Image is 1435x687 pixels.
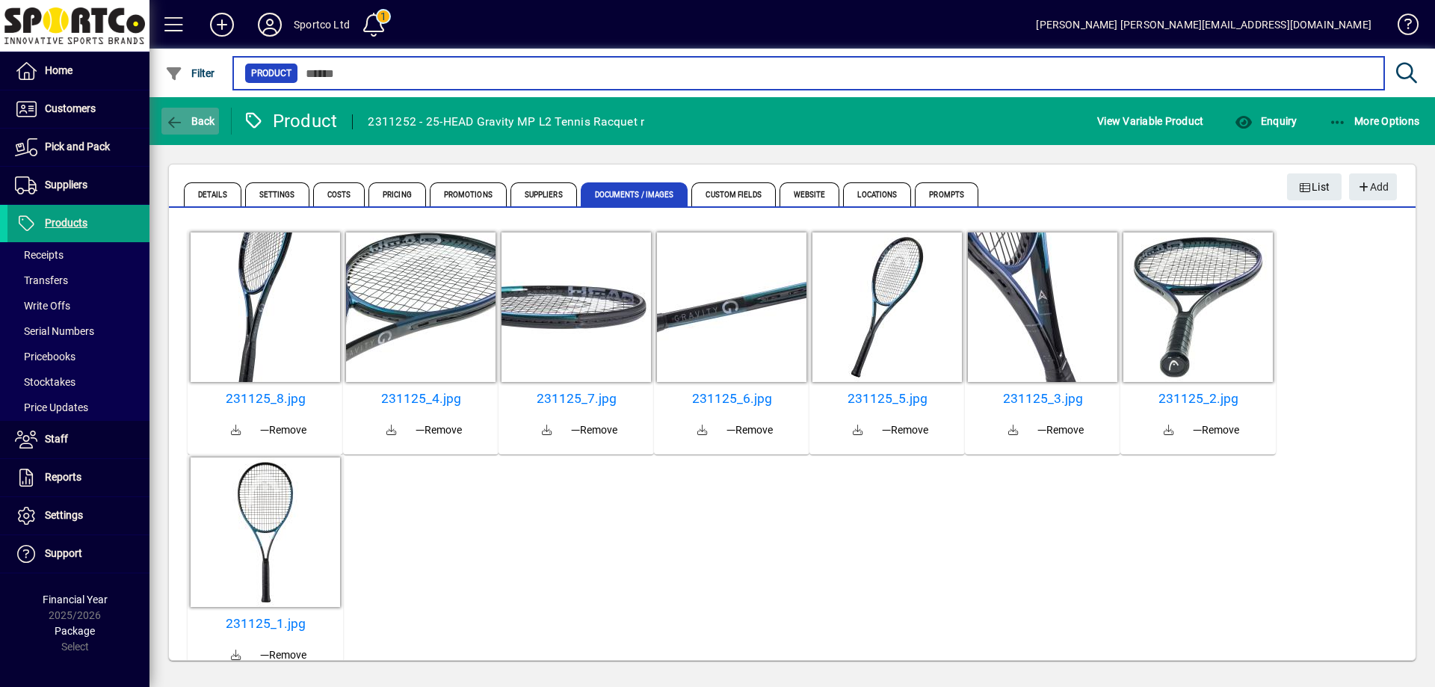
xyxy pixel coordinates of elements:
span: Remove [260,422,306,438]
button: Filter [161,60,219,87]
a: Home [7,52,149,90]
a: Stocktakes [7,369,149,395]
button: Remove [410,416,468,443]
div: Product [243,109,338,133]
span: Custom Fields [691,182,775,206]
span: List [1299,175,1330,200]
span: Promotions [430,182,507,206]
a: Reports [7,459,149,496]
a: 231125_7.jpg [504,391,648,407]
a: 231125_3.jpg [971,391,1114,407]
button: List [1287,173,1342,200]
span: Staff [45,433,68,445]
span: Remove [726,422,773,438]
a: Suppliers [7,167,149,204]
button: Add [1349,173,1397,200]
span: Suppliers [510,182,577,206]
span: Suppliers [45,179,87,191]
a: Customers [7,90,149,128]
span: Remove [882,422,928,438]
span: Receipts [15,249,64,261]
span: Settings [45,509,83,521]
span: Remove [571,422,617,438]
span: Remove [260,647,306,663]
span: Reports [45,471,81,483]
span: Remove [1037,422,1084,438]
span: Pick and Pack [45,141,110,153]
span: Pricing [368,182,426,206]
button: Back [161,108,219,135]
a: 231125_5.jpg [815,391,959,407]
a: Download [996,413,1031,449]
span: Products [45,217,87,229]
span: Financial Year [43,594,108,606]
div: Sportco Ltd [294,13,350,37]
span: Documents / Images [581,182,688,206]
h5: 231125_4.jpg [349,391,493,407]
button: Remove [254,641,312,668]
button: Remove [565,416,623,443]
button: Remove [876,416,934,443]
a: Transfers [7,268,149,293]
span: Serial Numbers [15,325,94,337]
a: Receipts [7,242,149,268]
span: Back [165,115,215,127]
span: Remove [416,422,462,438]
span: View Variable Product [1097,109,1203,133]
span: Enquiry [1235,115,1297,127]
span: Write Offs [15,300,70,312]
button: Enquiry [1231,108,1300,135]
span: Transfers [15,274,68,286]
span: Package [55,625,95,637]
span: Customers [45,102,96,114]
a: Staff [7,421,149,458]
button: Remove [1031,416,1090,443]
a: Download [529,413,565,449]
span: Details [184,182,241,206]
span: Pricebooks [15,351,75,363]
button: View Variable Product [1093,108,1207,135]
button: More Options [1325,108,1424,135]
button: Add [198,11,246,38]
span: More Options [1329,115,1420,127]
span: Website [780,182,840,206]
span: Home [45,64,72,76]
span: Price Updates [15,401,88,413]
button: Remove [1187,416,1245,443]
a: Download [840,413,876,449]
span: Settings [245,182,309,206]
span: Locations [843,182,911,206]
a: Write Offs [7,293,149,318]
span: Stocktakes [15,376,75,388]
a: Download [218,413,254,449]
span: Costs [313,182,365,206]
a: Support [7,535,149,573]
button: Remove [254,416,312,443]
div: [PERSON_NAME] [PERSON_NAME][EMAIL_ADDRESS][DOMAIN_NAME] [1036,13,1371,37]
span: Add [1357,175,1389,200]
span: Product [251,66,291,81]
a: Settings [7,497,149,534]
app-page-header-button: Back [149,108,232,135]
a: Download [1151,413,1187,449]
div: 2311252 - 25-HEAD Gravity MP L2 Tennis Racquet r [368,110,644,134]
a: Serial Numbers [7,318,149,344]
span: Remove [1193,422,1239,438]
a: Pick and Pack [7,129,149,166]
span: Prompts [915,182,978,206]
a: Download [374,413,410,449]
button: Profile [246,11,294,38]
a: Pricebooks [7,344,149,369]
a: 231125_8.jpg [194,391,337,407]
a: 231125_1.jpg [194,616,337,632]
a: 231125_6.jpg [660,391,803,407]
button: Remove [720,416,779,443]
a: 231125_2.jpg [1126,391,1270,407]
span: Support [45,547,82,559]
span: Filter [165,67,215,79]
